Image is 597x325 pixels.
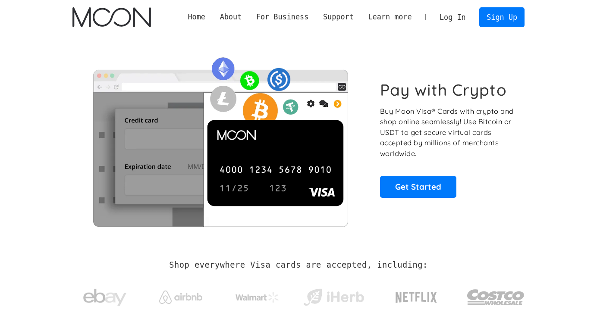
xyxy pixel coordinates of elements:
[479,7,524,27] a: Sign Up
[159,291,202,304] img: Airbnb
[149,282,213,308] a: Airbnb
[380,176,456,197] a: Get Started
[236,292,279,303] img: Walmart
[213,12,249,22] div: About
[432,8,473,27] a: Log In
[395,287,438,308] img: Netflix
[467,281,525,313] img: Costco
[323,12,354,22] div: Support
[378,278,455,312] a: Netflix
[256,12,308,22] div: For Business
[72,275,137,316] a: ebay
[83,284,126,311] img: ebay
[225,284,289,307] a: Walmart
[316,12,361,22] div: Support
[302,286,366,309] img: iHerb
[72,7,151,27] a: home
[302,278,366,313] a: iHerb
[220,12,242,22] div: About
[72,7,151,27] img: Moon Logo
[467,272,525,318] a: Costco
[380,106,515,159] p: Buy Moon Visa® Cards with crypto and shop online seamlessly! Use Bitcoin or USDT to get secure vi...
[380,80,507,100] h1: Pay with Crypto
[249,12,316,22] div: For Business
[368,12,412,22] div: Learn more
[181,12,213,22] a: Home
[361,12,419,22] div: Learn more
[72,51,368,226] img: Moon Cards let you spend your crypto anywhere Visa is accepted.
[169,260,427,270] h2: Shop everywhere Visa cards are accepted, including:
